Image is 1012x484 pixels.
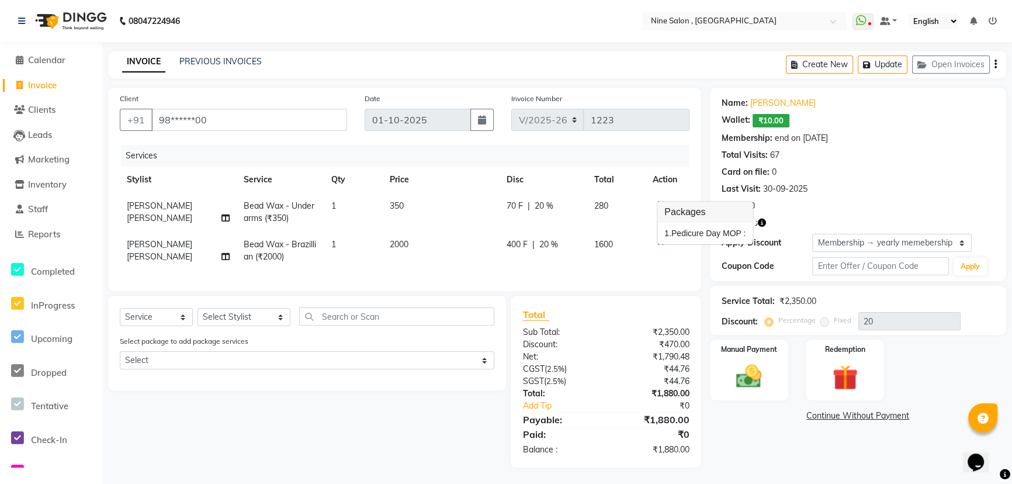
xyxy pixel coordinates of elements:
label: Select package to add package services [120,336,248,347]
th: Price [383,167,500,193]
span: 280 [594,200,608,211]
span: 2000 [390,239,408,250]
span: CGST [522,364,544,374]
a: Invoice [3,79,99,92]
span: Completed [31,266,75,277]
div: ₹470.00 [606,338,698,351]
label: Percentage [778,315,816,326]
iframe: chat widget [963,437,1000,472]
span: Total [522,309,549,321]
div: Balance : [514,444,606,456]
div: Discount: [514,338,606,351]
span: SGST [522,376,543,386]
div: ₹1,790.48 [606,351,698,363]
span: InProgress [31,300,75,311]
span: Staff [28,203,48,215]
div: Paid: [514,427,606,441]
label: Invoice Number [511,94,562,104]
div: Membership: [722,132,772,144]
a: Reports [3,228,99,241]
a: INVOICE [122,51,165,72]
span: Bead Wax - Underarms (₹350) [244,200,314,223]
span: Check-In [31,434,67,445]
span: Inventory [28,179,67,190]
img: _gift.svg [824,362,866,393]
div: ₹44.76 [606,375,698,388]
th: Total [587,167,646,193]
div: ( ) [514,363,606,375]
label: Client [120,94,138,104]
span: 350 [390,200,404,211]
div: ₹1,880.00 [606,388,698,400]
th: Service [237,167,324,193]
button: Create New [786,56,853,74]
input: Search by Name/Mobile/Email/Code [151,109,347,131]
span: | [532,238,535,251]
a: Inventory [3,178,99,192]
div: ₹1,880.00 [606,413,698,427]
div: ₹1,880.00 [606,444,698,456]
button: Open Invoices [912,56,990,74]
div: Name: [722,97,748,109]
a: Leads [3,129,99,142]
a: Marketing [3,153,99,167]
div: ₹0 [606,427,698,441]
a: Continue Without Payment [712,410,1004,422]
b: 08047224946 [129,5,180,37]
span: | [528,200,530,212]
span: 1. [664,229,671,238]
div: Apply Discount [722,237,813,249]
th: Stylist [120,167,237,193]
th: Disc [500,167,587,193]
span: Upcoming [31,333,72,344]
div: Discount: [722,316,758,328]
label: Date [365,94,380,104]
div: Wallet: [722,114,750,127]
span: 1 [331,200,336,211]
a: [PERSON_NAME] [750,97,816,109]
div: Card on file: [722,166,770,178]
span: 20 % [539,238,558,251]
label: Manual Payment [721,344,777,355]
a: Add Tip [514,400,621,412]
label: Fixed [834,315,851,326]
button: Update [858,56,907,74]
div: ₹2,350.00 [779,295,816,307]
div: Service Total: [722,295,775,307]
a: Staff [3,203,99,216]
div: 30-09-2025 [763,183,807,195]
span: Marketing [28,154,70,165]
span: Invoice [28,79,57,91]
span: [PERSON_NAME] [PERSON_NAME] [127,239,192,262]
div: Payable: [514,413,606,427]
span: 70 F [507,200,523,212]
div: Pedicure Day MOP : [664,227,746,240]
div: Last Visit: [722,183,761,195]
div: Coupon Code [722,260,813,272]
button: Apply [954,258,987,275]
span: 20 % [535,200,553,212]
span: ₹10.00 [753,114,789,127]
span: Reports [28,229,60,240]
span: 2.5% [546,364,564,374]
div: ₹44.76 [606,363,698,375]
div: 0 [750,200,755,212]
span: Leads [28,129,52,140]
div: Total Visits: [722,149,768,161]
div: Total: [514,388,606,400]
div: 67 [770,149,779,161]
div: Net: [514,351,606,363]
div: 0 [772,166,777,178]
div: Points: [722,200,748,212]
span: 1600 [594,239,613,250]
label: Redemption [825,344,865,355]
div: Services [121,145,698,167]
div: end on [DATE] [775,132,828,144]
a: Clients [3,103,99,117]
h3: Packages [657,202,753,223]
span: Tentative [31,400,68,412]
span: 400 F [507,238,528,251]
span: Clients [28,104,56,115]
img: _cash.svg [728,362,770,391]
span: Bead Wax - Brazillian (₹2000) [244,239,316,262]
